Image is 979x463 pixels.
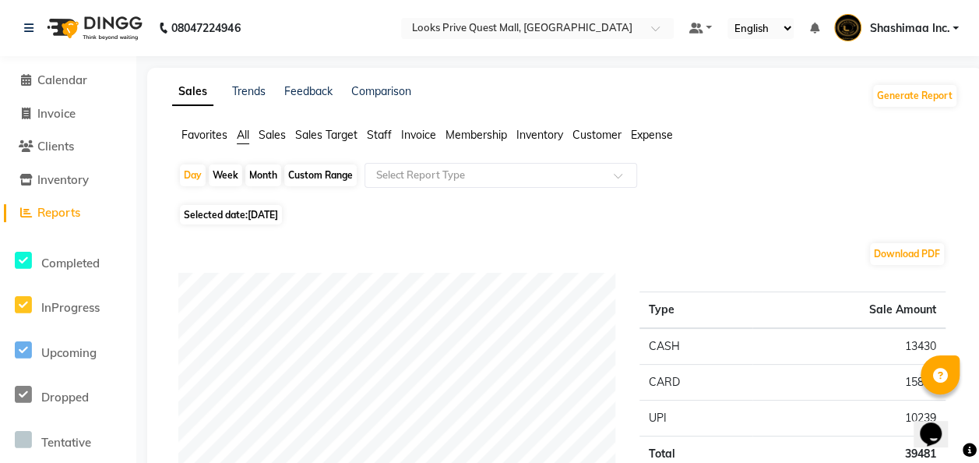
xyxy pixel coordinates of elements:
[37,72,87,87] span: Calendar
[752,401,946,436] td: 10239
[639,328,752,365] td: CASH
[245,164,281,186] div: Month
[37,139,74,154] span: Clients
[180,205,282,224] span: Selected date:
[4,72,132,90] a: Calendar
[181,128,227,142] span: Favorites
[572,128,622,142] span: Customer
[37,172,89,187] span: Inventory
[870,243,944,265] button: Download PDF
[295,128,357,142] span: Sales Target
[284,84,333,98] a: Feedback
[752,328,946,365] td: 13430
[516,128,563,142] span: Inventory
[445,128,507,142] span: Membership
[37,106,76,121] span: Invoice
[248,209,278,221] span: [DATE]
[180,164,206,186] div: Day
[639,292,752,329] th: Type
[259,128,286,142] span: Sales
[631,128,673,142] span: Expense
[171,6,240,50] b: 08047224946
[367,128,392,142] span: Staff
[4,204,132,222] a: Reports
[752,292,946,329] th: Sale Amount
[232,84,266,98] a: Trends
[639,401,752,436] td: UPI
[209,164,242,186] div: Week
[639,365,752,401] td: CARD
[4,138,132,156] a: Clients
[172,78,213,106] a: Sales
[41,345,97,360] span: Upcoming
[40,6,146,50] img: logo
[41,256,100,270] span: Completed
[41,435,91,450] span: Tentative
[41,300,100,315] span: InProgress
[37,205,80,220] span: Reports
[914,401,963,447] iframe: chat widget
[237,128,249,142] span: All
[351,84,411,98] a: Comparison
[4,171,132,189] a: Inventory
[752,365,946,401] td: 15812
[401,128,436,142] span: Invoice
[284,164,357,186] div: Custom Range
[41,390,89,405] span: Dropped
[4,105,132,123] a: Invoice
[873,85,956,107] button: Generate Report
